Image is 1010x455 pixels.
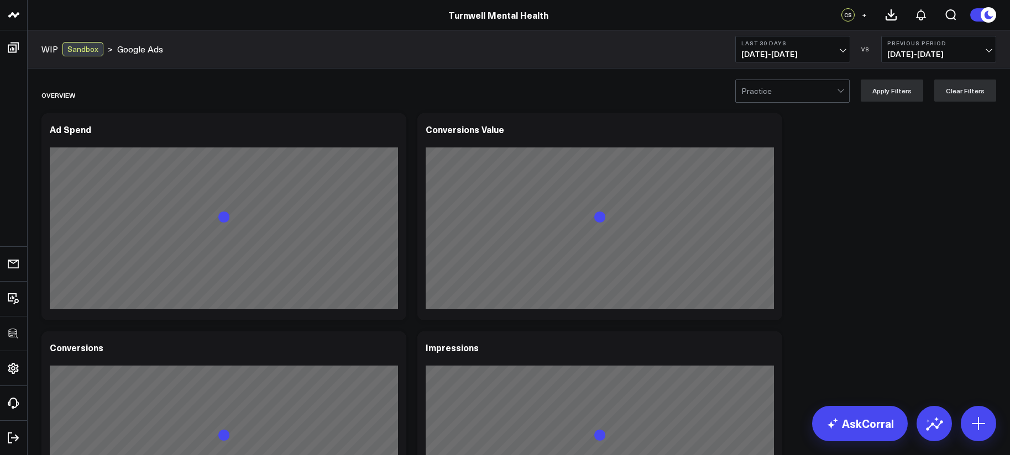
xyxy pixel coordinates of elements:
div: Ad Spend [50,123,91,135]
span: [DATE] - [DATE] [741,50,844,59]
div: Conversions [50,341,103,353]
div: VS [856,46,876,52]
a: Turnwell Mental Health [448,9,548,21]
span: [DATE] - [DATE] [887,50,990,59]
div: > [41,42,113,56]
div: Overview [41,82,75,108]
a: Google Ads [117,43,163,55]
a: WIP [41,43,58,55]
button: Apply Filters [861,80,923,102]
button: Clear Filters [934,80,996,102]
div: CS [841,8,855,22]
div: Conversions Value [426,123,504,135]
span: + [862,11,867,19]
div: Sandbox [62,42,103,56]
button: + [857,8,871,22]
b: Previous Period [887,40,990,46]
a: AskCorral [812,406,908,441]
div: Impressions [426,341,479,353]
button: Last 30 Days[DATE]-[DATE] [735,36,850,62]
b: Last 30 Days [741,40,844,46]
button: Previous Period[DATE]-[DATE] [881,36,996,62]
